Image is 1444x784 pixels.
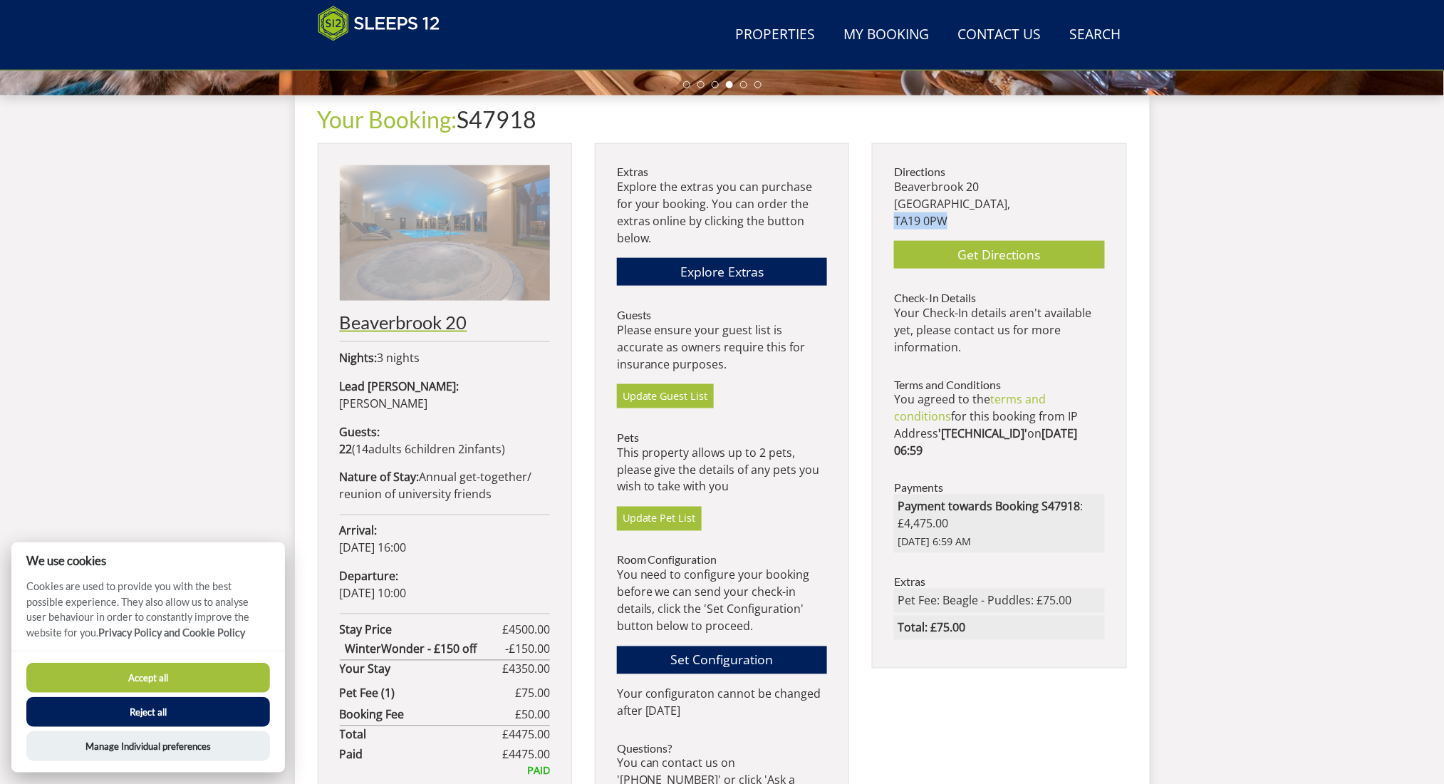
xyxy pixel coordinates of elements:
strong: Total [340,726,502,743]
p: Please ensure your guest list is accurate as owners require this for insurance purposes. [617,321,827,373]
span: 4500.00 [509,622,550,638]
a: Get Directions [894,241,1104,269]
span: [DATE] 6:59 AM [898,535,1101,550]
span: -£ [505,641,550,658]
p: Explore the extras you can purchase for your booking. You can order the extras online by clicking... [617,178,827,247]
strong: Payment towards Booking S47918 [898,499,1080,515]
div: PAID [340,763,550,779]
strong: Nature of Stay: [340,470,420,485]
h3: Extras [617,165,827,178]
span: s [397,441,402,457]
h2: We use cookies [11,554,285,567]
strong: Guests: [340,424,380,440]
iframe: Customer reviews powered by Trustpilot [311,50,460,62]
p: [DATE] 10:00 [340,568,550,602]
p: You need to configure your booking before we can send your check-in details, click the 'Set Confi... [617,567,827,635]
h1: S47918 [318,107,1127,132]
span: 4475.00 [509,747,550,763]
p: Your configuraton cannot be changed after [DATE] [617,686,827,720]
span: £ [502,621,550,639]
strong: Booking Fee [340,706,515,723]
button: Reject all [26,697,270,727]
strong: Arrival: [340,523,378,539]
button: Manage Individual preferences [26,731,270,761]
a: Beaverbrook 20 [340,165,550,332]
strong: WinterWonder - £150 off [346,641,505,658]
h3: Guests [617,309,827,321]
strong: Total: £75.00 [898,620,965,636]
a: terms and conditions [894,391,1046,424]
img: An image of 'Beaverbrook 20' [340,165,550,301]
strong: Your Stay [340,661,502,678]
p: Cookies are used to provide you with the best possible experience. They also allow us to analyse ... [11,579,285,651]
span: 75.00 [521,686,550,701]
p: This property allows up to 2 pets, please give the details of any pets you wish to take with you [617,444,827,495]
h3: Check-In Details [894,292,1104,304]
h3: Extras [894,576,1104,589]
a: Explore Extras [617,258,827,286]
strong: Lead [PERSON_NAME]: [340,378,459,394]
a: Contact Us [952,19,1047,51]
a: Set Configuration [617,646,827,674]
span: 2 [459,441,465,457]
span: 4350.00 [509,661,550,677]
span: ren [437,441,456,457]
strong: Departure: [340,569,399,584]
span: child [402,441,456,457]
h3: Room Configuration [617,554,827,567]
span: adult [356,441,402,457]
h2: Beaverbrook 20 [340,312,550,332]
img: Sleeps 12 [318,6,440,41]
p: Beaverbrook 20 [GEOGRAPHIC_DATA], TA19 0PW [894,178,1104,229]
span: ( ) [340,441,506,457]
a: My Booking [838,19,935,51]
strong: Stay Price [340,621,502,639]
span: £ [502,661,550,678]
a: Update Pet List [617,507,702,531]
p: [DATE] 16:00 [340,522,550,557]
li: : £4,475.00 [894,495,1104,554]
h3: Questions? [617,743,827,755]
strong: [DATE] 06:59 [894,425,1077,458]
span: £ [502,726,550,743]
span: 4475.00 [509,727,550,743]
a: Search [1064,19,1127,51]
strong: '[TECHNICAL_ID]' [938,425,1027,441]
span: 50.00 [521,707,550,723]
a: Properties [730,19,821,51]
button: Accept all [26,663,270,693]
li: Pet Fee: Beagle - Puddles: £75.00 [894,589,1104,613]
span: [PERSON_NAME] [340,396,428,411]
span: 6 [405,441,412,457]
strong: 22 [340,441,353,457]
span: s [497,441,502,457]
span: 150.00 [515,641,550,657]
strong: Nights: [340,350,378,366]
strong: Pet Fee (1) [340,685,515,702]
strong: Paid [340,746,502,763]
h3: Payments [894,482,1104,495]
span: £ [515,706,550,723]
span: 14 [356,441,369,457]
a: Your Booking: [318,105,457,133]
p: Annual get-together/ reunion of university friends [340,469,550,503]
h3: Pets [617,431,827,444]
p: Your Check-In details aren't available yet, please contact us for more information. [894,304,1104,356]
p: You agreed to the for this booking from IP Address on [894,391,1104,459]
h3: Directions [894,165,1104,178]
span: infant [456,441,502,457]
span: £ [515,685,550,702]
a: Privacy Policy and Cookie Policy [98,626,245,639]
a: Update Guest List [617,384,714,408]
h3: Terms and Conditions [894,378,1104,391]
span: £ [502,746,550,763]
p: 3 nights [340,349,550,366]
